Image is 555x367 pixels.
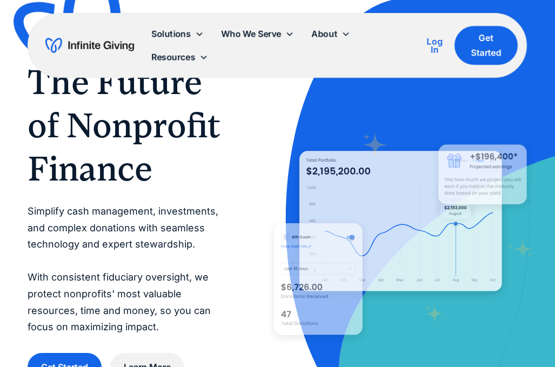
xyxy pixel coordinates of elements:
img: fundraising star [508,239,533,259]
h1: The Future of Nonprofit Finance [28,61,230,190]
div: Who We Serve [213,22,303,45]
a: home [45,37,134,54]
img: donation software for nonprofits [274,223,363,335]
a: Log In [424,35,446,56]
div: Log In [424,37,446,54]
div: Solutions [152,26,191,41]
p: Simplify cash management, investments, and complex donations with seamless technology and expert ... [28,203,230,336]
div: About [312,26,338,41]
a: Get Started [454,26,518,65]
div: Resources [152,50,196,64]
div: Resources [143,45,217,69]
div: About [303,22,359,45]
div: Solutions [143,22,213,45]
img: nonprofit donation platform [299,151,502,291]
div: Who We Serve [222,26,282,41]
